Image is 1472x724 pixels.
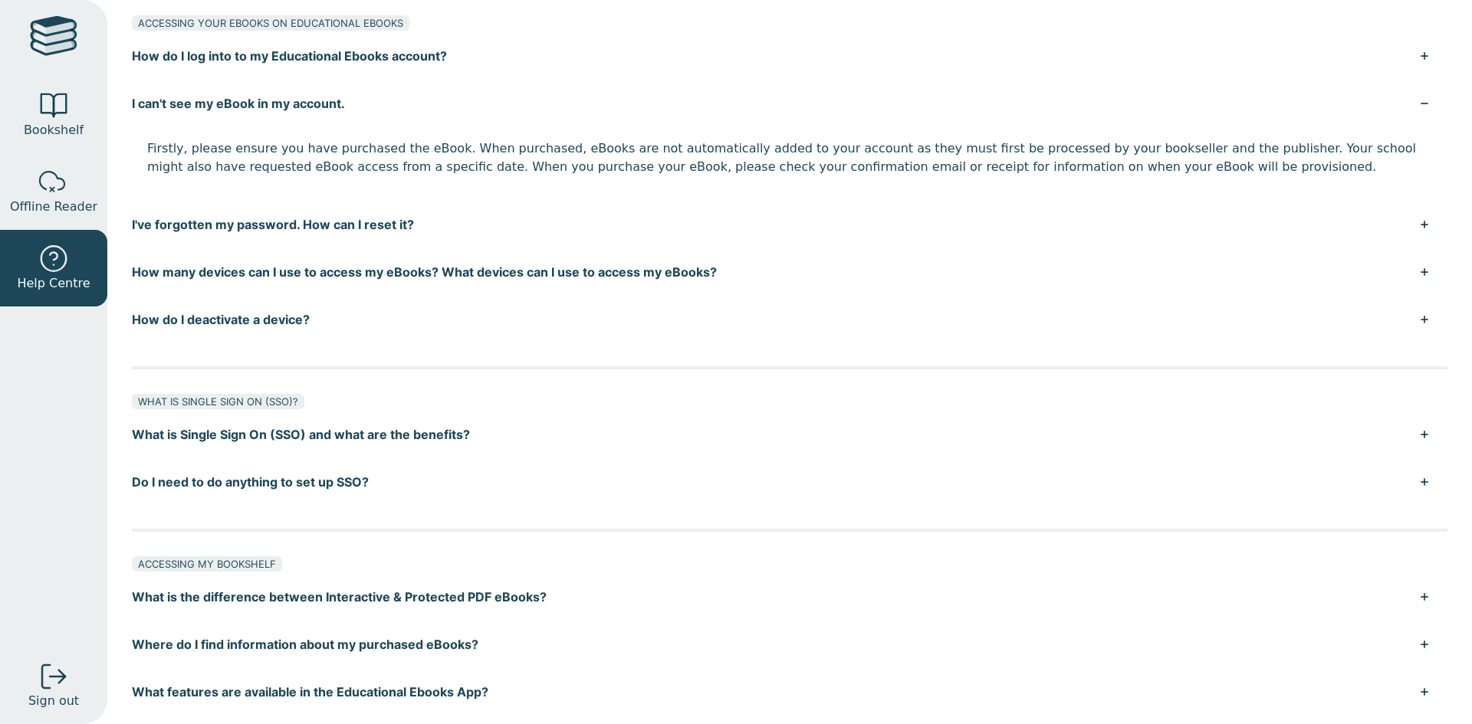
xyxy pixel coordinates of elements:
[132,15,409,31] div: ACCESSING YOUR EBOOKS ON EDUCATIONAL EBOOKS
[24,121,84,139] span: Bookshelf
[132,621,1447,668] button: Where do I find information about my purchased eBooks?
[132,458,1447,506] button: Do I need to do anything to set up SSO?
[132,80,1447,127] button: I can't see my eBook in my account.
[132,668,1447,716] button: What features are available in the Educational Ebooks App?
[28,692,79,710] span: Sign out
[132,32,1447,80] button: How do I log into to my Educational Ebooks account?
[132,296,1447,343] button: How do I deactivate a device?
[132,201,1447,248] button: I've forgotten my password. How can I reset it?
[132,556,282,572] div: ACCESSING MY BOOKSHELF
[132,411,1447,458] button: What is Single Sign On (SSO) and what are the benefits?
[147,139,1432,176] p: Firstly, please ensure you have purchased the eBook. When purchased, eBooks are not automatically...
[132,394,304,409] div: WHAT IS SINGLE SIGN ON (SSO)?
[132,573,1447,621] button: What is the difference between Interactive & Protected PDF eBooks?
[132,248,1447,296] button: How many devices can I use to access my eBooks? What devices can I use to access my eBooks?
[17,274,90,293] span: Help Centre
[10,198,97,216] span: Offline Reader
